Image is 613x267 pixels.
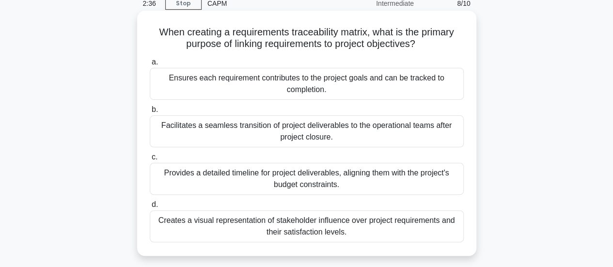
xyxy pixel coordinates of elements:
[150,115,464,147] div: Facilitates a seamless transition of project deliverables to the operational teams after project ...
[152,200,158,208] span: d.
[152,105,158,113] span: b.
[149,26,465,50] h5: When creating a requirements traceability matrix, what is the primary purpose of linking requirem...
[152,153,157,161] span: c.
[150,210,464,242] div: Creates a visual representation of stakeholder influence over project requirements and their sati...
[150,68,464,100] div: Ensures each requirement contributes to the project goals and can be tracked to completion.
[150,163,464,195] div: Provides a detailed timeline for project deliverables, aligning them with the project's budget co...
[152,58,158,66] span: a.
